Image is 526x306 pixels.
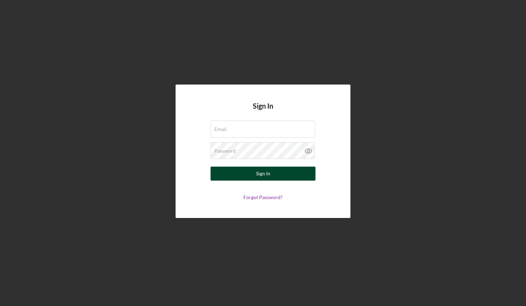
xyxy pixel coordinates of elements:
[256,167,270,181] div: Sign In
[211,167,315,181] button: Sign In
[253,102,273,121] h4: Sign In
[243,194,283,200] a: Forgot Password?
[214,126,227,132] label: Email
[214,148,236,154] label: Password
